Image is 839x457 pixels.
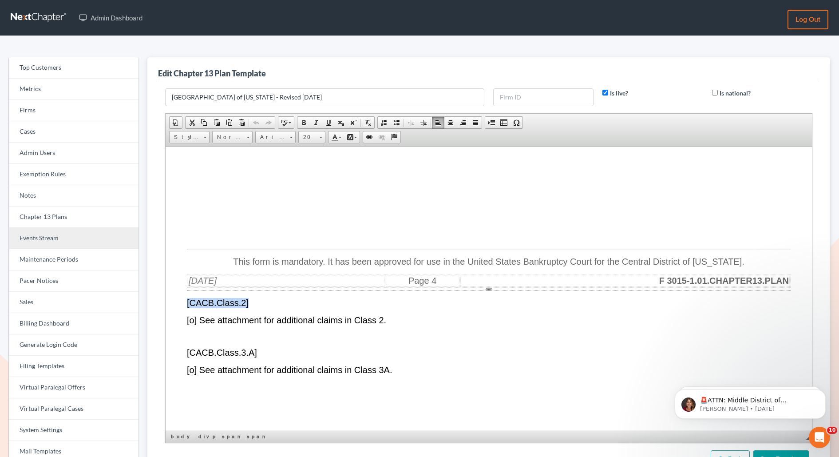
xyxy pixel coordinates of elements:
a: Justify [469,117,482,128]
a: div element [197,432,210,441]
a: 20 [298,131,325,143]
span: 20 [299,131,317,143]
input: Enter title [165,88,484,106]
a: Link [363,131,376,143]
a: Paste [210,117,223,128]
a: p element [211,432,219,441]
iframe: Rich Text Editor, chapter13_plan_document_body [166,147,812,430]
div: Edit Chapter 13 Plan Template [158,68,266,79]
a: Superscript [347,117,360,128]
a: Unlink [376,131,388,143]
a: Table [498,117,510,128]
a: Background Color [344,131,360,143]
a: Log out [788,10,828,29]
a: System Settings [9,420,139,441]
a: Admin Dashboard [75,10,147,26]
a: Normal [212,131,253,143]
input: Firm ID [493,88,594,106]
a: Bold [297,117,310,128]
a: Insert Page Break for Printing [485,117,498,128]
a: Paste from Word [235,117,248,128]
a: Events Stream [9,228,139,249]
a: Undo [250,117,262,128]
iframe: Intercom notifications message [661,371,839,433]
a: Redo [262,117,275,128]
a: Insert/Remove Numbered List [378,117,390,128]
a: Subscript [335,117,347,128]
a: Remove Format [362,117,374,128]
a: Metrics [9,79,139,100]
a: Notes [9,185,139,207]
a: Insert/Remove Bulleted List [390,117,403,128]
a: Arial [255,131,296,143]
a: Anchor [388,131,400,143]
a: Virtual Paralegal Cases [9,398,139,420]
a: Document Properties [170,117,182,128]
a: Top Customers [9,57,139,79]
label: Is live? [610,88,628,98]
a: Filing Templates [9,356,139,377]
a: Paste as plain text [223,117,235,128]
a: Underline [322,117,335,128]
a: Center [444,117,457,128]
a: Sales [9,292,139,313]
a: Insert Special Character [510,117,522,128]
a: Chapter 13 Plans [9,207,139,228]
a: Decrease Indent [405,117,417,128]
a: Firms [9,100,139,121]
a: Increase Indent [417,117,430,128]
a: span element [245,432,269,441]
a: Generate Login Code [9,334,139,356]
a: Pacer Notices [9,270,139,292]
a: Cases [9,121,139,143]
a: Text Color [328,131,344,143]
span: Normal [213,131,244,143]
a: Styles [169,131,210,143]
a: Virtual Paralegal Offers [9,377,139,398]
a: Align Right [457,117,469,128]
a: Copy [198,117,210,128]
a: Spell Checker [278,117,294,128]
a: Admin Users [9,143,139,164]
a: Billing Dashboard [9,313,139,334]
a: Cut [186,117,198,128]
a: span element [220,432,244,441]
a: Maintenance Periods [9,249,139,270]
iframe: Intercom live chat [809,427,830,448]
span: Styles [170,131,201,143]
span: Arial [256,131,287,143]
label: Is national? [720,88,751,98]
span: 10 [827,427,837,434]
a: Italic [310,117,322,128]
span: Resize [806,436,810,440]
a: Align Left [432,117,444,128]
a: body element [169,432,196,441]
a: Exemption Rules [9,164,139,185]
